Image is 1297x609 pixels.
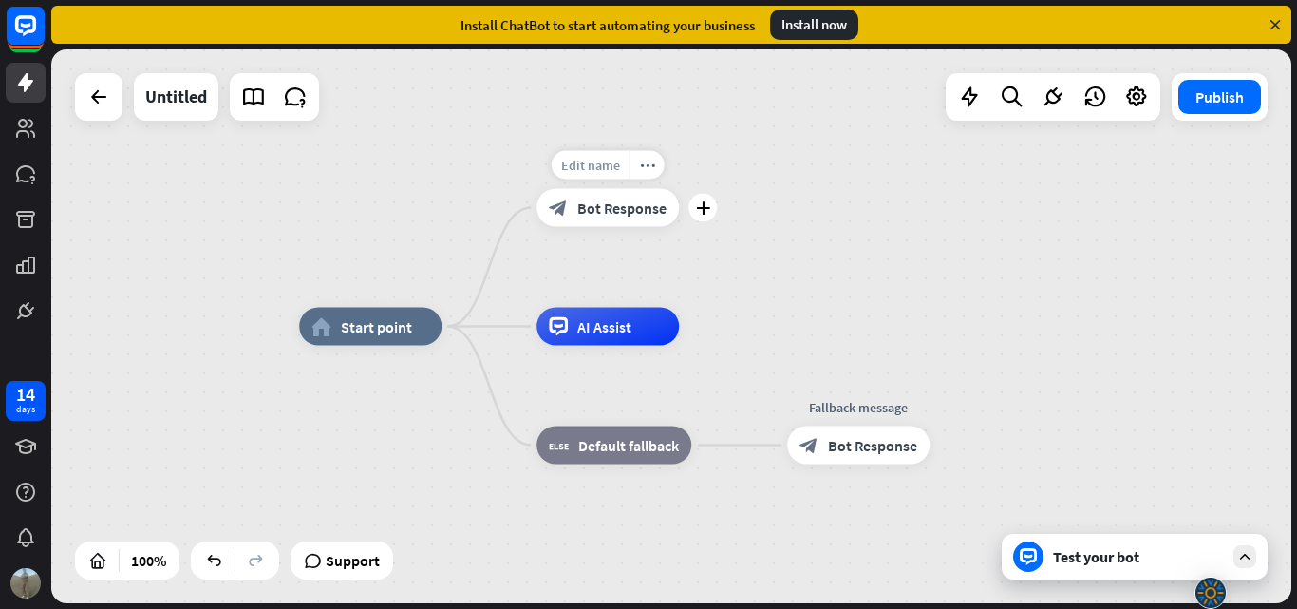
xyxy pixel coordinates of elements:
[15,8,72,65] button: Open LiveChat chat widget
[577,317,631,336] span: AI Assist
[773,398,944,417] div: Fallback message
[770,10,858,40] div: Install now
[1178,80,1261,114] button: Publish
[16,386,35,403] div: 14
[799,436,818,455] i: block_bot_response
[640,158,655,172] i: more_horiz
[549,436,569,455] i: block_fallback
[125,545,172,576] div: 100%
[461,16,755,34] div: Install ChatBot to start automating your business
[145,73,207,121] div: Untitled
[549,199,568,218] i: block_bot_response
[696,201,710,215] i: plus
[311,317,331,336] i: home_2
[828,436,917,455] span: Bot Response
[1053,547,1224,566] div: Test your bot
[341,317,412,336] span: Start point
[561,157,620,174] span: Edit name
[578,436,679,455] span: Default fallback
[326,545,380,576] span: Support
[16,403,35,416] div: days
[577,199,667,218] span: Bot Response
[6,381,46,421] a: 14 days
